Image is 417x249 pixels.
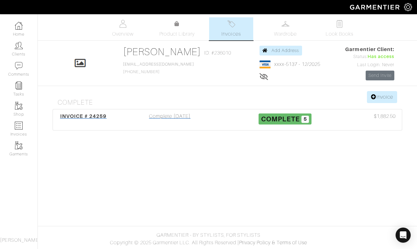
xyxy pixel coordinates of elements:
[347,2,404,13] img: garmentier-logo-header-white-b43fb05a5012e4ada735d5af1a66efaba907eab6374d6393d1fbf88cb4ef424d.png
[15,22,23,30] img: dashboard-icon-dbcd8f5a0b271acd01030246c82b418ddd0df26cd7fceb0bd07c9910d44c42f6.png
[227,20,235,28] img: orders-27d20c2124de7fd6de4e0e44c1d41de31381a507db9b33961299e4e07d508b8c.svg
[366,71,395,80] a: Send Invite
[15,62,23,70] img: comment-icon-a0a6a9ef722e966f86d9cbdc48e553b5cf19dbc54f86b18d962a5391bc8f6eb6.png
[239,240,307,246] a: Privacy Policy & Terms of Use
[396,228,411,243] div: Open Intercom Messenger
[155,20,199,38] a: Product Library
[101,17,145,40] a: Overview
[345,46,394,53] span: Garmentier Client:
[261,115,300,123] span: Complete
[404,3,412,11] img: gear-icon-white-bd11855cb880d31180b6d7d6211b90ccbf57a29d726f0c71d8c61bd08dd39cc2.png
[271,48,299,53] span: Add Address
[15,42,23,49] img: clients-icon-6bae9207a08558b7cb47a8932f037763ab4055f8c8b6bfacd5dc20c3e0201464.png
[15,82,23,90] img: reminder-icon-8004d30b9f0a5d33ae49ab947aed9ed385cf756f9e5892f1edd6e32f2345188e.png
[204,49,231,57] span: ID: #236010
[317,17,362,40] a: Look Books
[374,113,396,120] span: $1,882.50
[119,20,127,28] img: basicinfo-40fd8af6dae0f16599ec9e87c0ef1c0a1fdea2edbe929e3d69a839185d80c458.svg
[159,30,195,38] span: Product Library
[58,99,402,107] h4: Complete
[15,122,23,130] img: orders-icon-0abe47150d42831381b5fb84f609e132dff9fe21cb692f30cb5eec754e2cba89.png
[209,17,253,40] a: Invoices
[123,62,194,74] span: [PHONE_NUMBER]
[260,61,271,68] img: visa-934b35602734be37eb7d5d7e5dbcd2044c359bf20a24dc3361ca3fa54326a8a7.png
[326,30,354,38] span: Look Books
[345,61,394,68] div: Last Login: Never
[282,20,289,28] img: wardrobe-487a4870c1b7c33e795ec22d11cfc2ed9d08956e64fb3008fe2437562e282088.svg
[53,109,402,130] a: INVOICE # 24259 Complete [DATE] Complete 5 $1,882.50
[367,91,397,103] a: Invoice
[263,17,307,40] a: Wardrobe
[112,30,133,38] span: Overview
[345,53,394,60] div: Status:
[274,61,320,67] a: xxxx-5137 - 12/2025
[15,102,23,110] img: garments-icon-b7da505a4dc4fd61783c78ac3ca0ef83fa9d6f193b1c9dc38574b1d14d53ca28.png
[260,46,302,55] a: Add Address
[368,53,395,60] span: Has access
[123,62,194,67] a: [EMAIL_ADDRESS][DOMAIN_NAME]
[110,240,237,246] span: Copyright © 2025 Garmentier LLC. All Rights Reserved.
[123,46,201,57] a: [PERSON_NAME]
[15,142,23,149] img: garments-icon-b7da505a4dc4fd61783c78ac3ca0ef83fa9d6f193b1c9dc38574b1d14d53ca28.png
[60,113,107,119] span: INVOICE # 24259
[301,116,309,123] span: 5
[112,113,227,127] div: Complete [DATE]
[274,30,297,38] span: Wardrobe
[221,30,241,38] span: Invoices
[336,20,344,28] img: todo-9ac3debb85659649dc8f770b8b6100bb5dab4b48dedcbae339e5042a72dfd3cc.svg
